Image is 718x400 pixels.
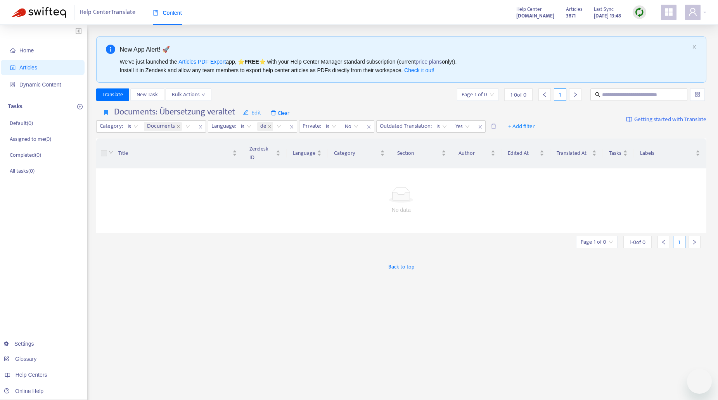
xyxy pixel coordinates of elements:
span: is [241,121,251,132]
span: Category [334,149,379,158]
span: user [688,7,697,17]
img: sync.dc5367851b00ba804db3.png [635,7,644,17]
span: close [287,122,297,132]
span: left [661,239,666,245]
span: appstore [664,7,673,17]
b: FREE [244,59,259,65]
span: Private : [299,121,322,132]
span: Zendesk ID [249,145,274,162]
span: de [257,122,273,131]
th: Category [328,139,391,168]
span: Help Center Translate [80,5,135,20]
span: container [10,82,16,87]
span: Help Center [516,5,542,14]
button: New Task [130,88,164,101]
th: Tasks [603,139,634,168]
span: de [260,122,266,131]
button: Translate [96,88,129,101]
span: Last Sync [594,5,614,14]
span: info-circle [106,45,115,54]
span: Back to top [388,263,414,271]
a: Settings [4,341,34,347]
div: We've just launched the app, ⭐ ⭐️ with your Help Center Manager standard subscription (current on... [120,57,689,74]
span: 1 - 0 of 0 [630,238,645,246]
span: home [10,48,16,53]
div: 1 [673,236,685,248]
span: close [364,122,374,132]
span: Home [19,47,34,54]
span: close [196,122,206,132]
a: Glossary [4,356,36,362]
span: account-book [10,65,16,70]
span: delete [491,123,497,129]
p: Completed ( 0 ) [10,151,41,159]
a: Articles PDF Export [178,59,226,65]
th: Language [287,139,328,168]
span: Getting started with Translate [634,115,706,124]
span: Content [153,10,182,16]
span: close [176,125,180,128]
span: Language : [208,121,237,132]
span: Language [293,149,315,158]
span: 1 - 0 of 0 [510,91,526,99]
img: image-link [626,116,632,123]
span: Section [397,149,440,158]
span: close [475,122,485,132]
span: delete [271,110,276,116]
span: Tasks [609,149,621,158]
span: right [692,239,697,245]
span: Category : [97,121,124,132]
span: Translate [102,90,123,99]
strong: 3871 [566,12,576,20]
div: 1 [554,88,566,101]
span: Outdated Translation : [377,121,433,132]
span: Translated At [557,149,590,158]
th: Translated At [550,139,602,168]
span: Help Centers [16,372,47,378]
span: Dynamic Content [19,81,61,88]
span: is [436,121,447,132]
p: Assigned to me ( 0 ) [10,135,51,143]
span: Bulk Actions [172,90,205,99]
p: Tasks [8,102,22,111]
strong: [DOMAIN_NAME] [516,12,554,20]
div: No data [106,206,697,214]
span: down [201,93,205,97]
span: No [345,121,358,132]
span: close [692,45,697,49]
span: New Task [137,90,158,99]
iframe: Schaltfläche zum Öffnen des Messaging-Fensters [687,369,712,394]
strong: [DATE] 13:48 [594,12,621,20]
a: [DOMAIN_NAME] [516,11,554,20]
span: close [268,125,272,128]
button: editEdit [237,107,267,119]
th: Title [112,139,243,168]
span: Title [118,149,231,158]
p: All tasks ( 0 ) [10,167,35,175]
th: Zendesk ID [243,139,286,168]
span: Documents [144,122,182,131]
span: right [573,92,578,97]
span: Edit [243,108,261,118]
span: Documents [147,122,175,131]
span: is [128,121,138,132]
span: book [153,10,158,16]
span: edit [243,109,249,115]
button: + Add filter [502,120,541,133]
span: Yes [455,121,470,132]
div: New App Alert! 🚀 [120,45,689,54]
h4: Documents: Übersetzung veraltet [114,107,235,117]
span: search [595,92,600,97]
a: Online Help [4,388,43,394]
span: Clear [267,107,293,119]
a: Check it out! [404,67,434,73]
th: Section [391,139,453,168]
a: price plans [416,59,442,65]
th: Labels [634,139,706,168]
th: Author [452,139,502,168]
span: Edited At [508,149,538,158]
span: Articles [566,5,582,14]
p: Default ( 0 ) [10,119,33,127]
span: Articles [19,64,37,71]
span: + Add filter [508,122,535,131]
